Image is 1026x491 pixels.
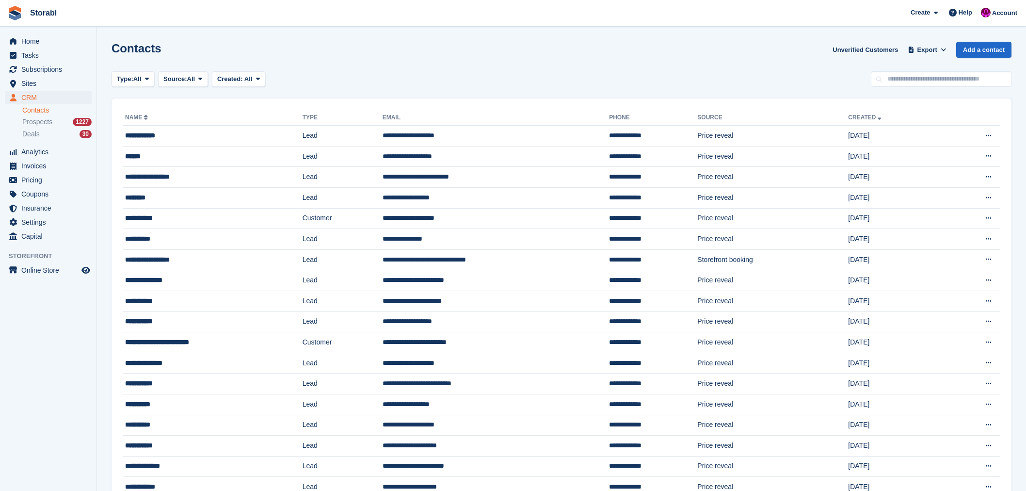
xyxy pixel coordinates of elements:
[697,249,848,270] td: Storefront booking
[303,311,383,332] td: Lead
[303,291,383,311] td: Lead
[848,311,945,332] td: [DATE]
[5,187,92,201] a: menu
[697,311,848,332] td: Price reveal
[303,436,383,457] td: Lead
[5,159,92,173] a: menu
[848,167,945,188] td: [DATE]
[848,270,945,291] td: [DATE]
[5,201,92,215] a: menu
[829,42,902,58] a: Unverified Customers
[848,229,945,250] td: [DATE]
[906,42,948,58] button: Export
[21,159,80,173] span: Invoices
[697,436,848,457] td: Price reveal
[21,201,80,215] span: Insurance
[303,332,383,353] td: Customer
[848,187,945,208] td: [DATE]
[80,130,92,138] div: 30
[848,291,945,311] td: [DATE]
[848,146,945,167] td: [DATE]
[697,456,848,477] td: Price reveal
[244,75,253,82] span: All
[848,374,945,394] td: [DATE]
[21,187,80,201] span: Coupons
[112,71,154,87] button: Type: All
[21,34,80,48] span: Home
[697,146,848,167] td: Price reveal
[163,74,187,84] span: Source:
[697,126,848,147] td: Price reveal
[917,45,937,55] span: Export
[383,110,609,126] th: Email
[697,332,848,353] td: Price reveal
[303,229,383,250] td: Lead
[848,114,883,121] a: Created
[303,187,383,208] td: Lead
[959,8,972,17] span: Help
[303,415,383,436] td: Lead
[303,353,383,374] td: Lead
[5,229,92,243] a: menu
[848,436,945,457] td: [DATE]
[21,77,80,90] span: Sites
[217,75,243,82] span: Created:
[5,91,92,104] a: menu
[133,74,142,84] span: All
[848,208,945,229] td: [DATE]
[22,117,52,127] span: Prospects
[125,114,150,121] a: Name
[848,249,945,270] td: [DATE]
[303,110,383,126] th: Type
[26,5,61,21] a: Storabl
[848,456,945,477] td: [DATE]
[5,173,92,187] a: menu
[80,264,92,276] a: Preview store
[158,71,208,87] button: Source: All
[848,415,945,436] td: [DATE]
[697,291,848,311] td: Price reveal
[22,117,92,127] a: Prospects 1227
[697,394,848,415] td: Price reveal
[697,353,848,374] td: Price reveal
[303,374,383,394] td: Lead
[117,74,133,84] span: Type:
[112,42,161,55] h1: Contacts
[303,167,383,188] td: Lead
[73,118,92,126] div: 1227
[21,173,80,187] span: Pricing
[303,394,383,415] td: Lead
[5,145,92,159] a: menu
[21,215,80,229] span: Settings
[956,42,1011,58] a: Add a contact
[609,110,697,126] th: Phone
[697,270,848,291] td: Price reveal
[697,110,848,126] th: Source
[697,208,848,229] td: Price reveal
[21,145,80,159] span: Analytics
[22,129,92,139] a: Deals 30
[187,74,195,84] span: All
[212,71,265,87] button: Created: All
[21,63,80,76] span: Subscriptions
[5,77,92,90] a: menu
[303,146,383,167] td: Lead
[848,332,945,353] td: [DATE]
[9,251,96,261] span: Storefront
[22,130,40,139] span: Deals
[21,49,80,62] span: Tasks
[5,263,92,277] a: menu
[992,8,1017,18] span: Account
[21,263,80,277] span: Online Store
[697,415,848,436] td: Price reveal
[22,106,92,115] a: Contacts
[21,91,80,104] span: CRM
[697,187,848,208] td: Price reveal
[303,249,383,270] td: Lead
[848,394,945,415] td: [DATE]
[848,353,945,374] td: [DATE]
[981,8,991,17] img: Helen Morton
[5,34,92,48] a: menu
[303,208,383,229] td: Customer
[697,167,848,188] td: Price reveal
